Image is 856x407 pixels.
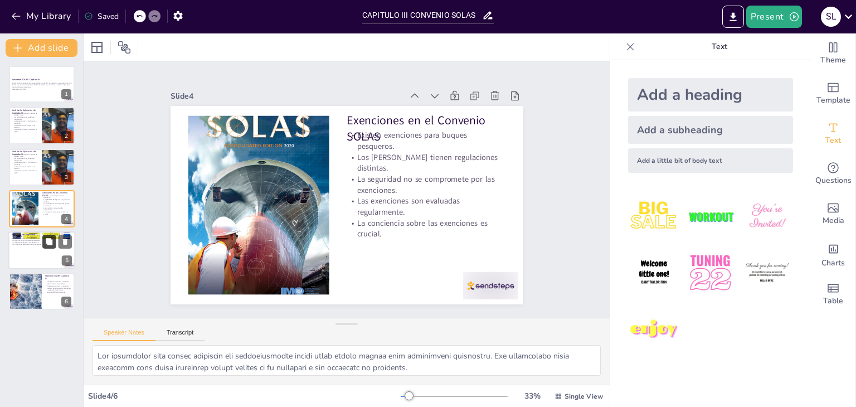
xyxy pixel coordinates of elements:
div: 5 [62,255,72,265]
span: Questions [815,175,852,187]
div: Add a table [811,274,855,314]
p: Proporciona un marco normativo. [45,285,71,287]
span: Theme [820,54,846,66]
div: 2 [61,131,71,141]
span: Template [816,94,850,106]
p: Los requisitos de seguridad son obligatorios. [12,157,38,161]
img: 7.jpeg [628,304,680,356]
button: Speaker Notes [93,329,155,341]
p: Sistemas de comunicación son cruciales. [12,237,72,239]
button: Duplicate Slide [42,235,56,248]
p: Resumen del Capítulo III del Convenio SOLAS de la OMI, que aborda la seguridad de la vida humana ... [12,82,71,88]
div: 1 [61,89,71,99]
div: Add a subheading [628,116,793,144]
p: La cultura de seguridad debe fomentarse. [12,243,72,245]
span: Media [823,215,844,227]
p: Las exenciones son evaluadas regularmente. [341,196,501,250]
div: 1 [9,66,75,103]
span: Single View [565,392,603,401]
button: Export to PowerPoint [722,6,744,28]
div: 4 [9,190,75,227]
p: La seguridad no se compromete por las exenciones. [42,203,71,207]
p: Equipos de salvamento son obligatorios. [12,235,72,237]
div: 33 % [519,391,546,401]
p: La seguridad marítima es responsabilidad compartida. [45,289,71,293]
div: Get real-time input from your audience [811,154,855,194]
span: Position [118,41,131,54]
button: Transcript [155,329,205,341]
p: La formación de la tripulación es esencial. [12,124,38,128]
button: My Library [8,7,76,25]
p: Existen exenciones para buques pesqueros. [354,131,514,186]
p: El Capítulo III se aplica a buques de pasaje y carga. [12,112,38,115]
div: Add a little bit of body text [628,148,793,173]
p: Los requisitos de seguridad son obligatorios. [12,116,38,120]
div: Change the overall theme [811,33,855,74]
p: Existen exenciones para buques pesqueros. [42,195,71,198]
div: Slide 4 / 6 [88,391,401,401]
p: Importancia del Capítulo III [45,274,71,280]
p: La conciencia sobre las exenciones es crucial. [42,211,71,215]
div: Add text boxes [811,114,855,154]
div: 3 [61,172,71,182]
div: 5 [8,231,75,269]
span: Table [823,295,843,307]
p: La conciencia sobre las exenciones es crucial. [336,217,496,272]
img: 4.jpeg [628,247,680,299]
div: Layout [88,38,106,56]
div: 2 [9,107,75,144]
button: Add slide [6,39,77,57]
button: Present [746,6,802,28]
p: Exenciones en el Convenio SOLAS [42,191,71,197]
span: Text [825,134,841,147]
div: Add ready made slides [811,74,855,114]
img: 6.jpeg [741,247,793,299]
strong: Convenio SOLAS: Capítulo III [12,78,40,81]
p: La aplicación de estos requisitos es global. [12,128,38,132]
p: La protección de la vida humana es prioritaria. [12,161,38,165]
p: La aplicación de estos requisitos es global. [12,169,38,173]
img: 2.jpeg [684,191,736,243]
p: Ámbito de Aplicación del Capítulo III [12,150,38,156]
div: S L [821,7,841,27]
p: Las exenciones son evaluadas regularmente. [42,207,71,211]
button: S L [821,6,841,28]
img: 5.jpeg [684,247,736,299]
div: 6 [61,297,71,307]
p: Salvar vidas es la prioridad. [45,283,71,285]
p: La seguridad no se compromete por las exenciones. [346,174,505,229]
div: Saved [84,11,119,22]
div: Slide 4 [192,56,422,115]
p: Formación de la tripulación es esencial. [12,239,72,241]
p: Generated with [URL] [12,88,71,90]
div: 3 [9,149,75,186]
p: Ámbito de Aplicación del Capítulo III [12,108,38,114]
p: Los [PERSON_NAME] tienen regulaciones distintas. [350,153,510,207]
div: Add images, graphics, shapes or video [811,194,855,234]
img: 1.jpeg [628,191,680,243]
input: Insert title [362,7,482,23]
p: La protección de la vida humana es prioritaria. [12,120,38,124]
span: Charts [821,257,845,269]
p: Impacto en la formación profesional. [45,287,71,289]
p: La formación de la tripulación es esencial. [12,166,38,169]
p: El Capítulo III se aplica a buques de pasaje y carga. [12,153,38,157]
div: 6 [9,273,75,310]
img: 3.jpeg [741,191,793,243]
p: Inspecciones regulares son necesarias. [12,241,72,244]
p: Requisitos de Seguridad [12,233,72,236]
button: Delete Slide [59,235,72,248]
p: El Capítulo III previene accidentes. [45,281,71,283]
p: Exenciones en el Convenio SOLAS [356,114,518,179]
p: Text [639,33,800,60]
textarea: Lor ipsumdolor sita consec adipiscin eli seddoeiusmodte incidi utlab etdolo magnaa enim adminimve... [93,345,601,376]
div: Add charts and graphs [811,234,855,274]
p: Los [PERSON_NAME] tienen regulaciones distintas. [42,198,71,202]
div: Add a heading [628,78,793,112]
div: 4 [61,214,71,224]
